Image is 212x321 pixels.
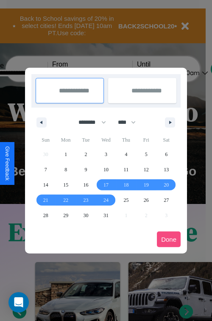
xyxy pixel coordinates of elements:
[56,193,75,208] button: 22
[136,133,156,147] span: Fri
[156,193,176,208] button: 27
[125,147,127,162] span: 4
[43,208,48,223] span: 28
[103,193,109,208] span: 24
[56,162,75,177] button: 8
[56,133,75,147] span: Mon
[36,177,56,193] button: 14
[116,147,136,162] button: 4
[103,208,109,223] span: 31
[144,177,149,193] span: 19
[36,162,56,177] button: 7
[165,147,167,162] span: 6
[76,193,96,208] button: 23
[156,177,176,193] button: 20
[144,162,149,177] span: 12
[76,147,96,162] button: 2
[56,177,75,193] button: 15
[85,147,87,162] span: 2
[45,162,47,177] span: 7
[63,208,68,223] span: 29
[85,162,87,177] span: 9
[96,193,116,208] button: 24
[36,133,56,147] span: Sun
[56,147,75,162] button: 1
[76,133,96,147] span: Tue
[64,162,67,177] span: 8
[123,177,128,193] span: 18
[136,177,156,193] button: 19
[116,162,136,177] button: 11
[156,162,176,177] button: 13
[56,208,75,223] button: 29
[136,147,156,162] button: 5
[76,208,96,223] button: 30
[105,147,107,162] span: 3
[103,177,109,193] span: 17
[116,133,136,147] span: Thu
[116,177,136,193] button: 18
[164,193,169,208] span: 27
[64,147,67,162] span: 1
[63,193,68,208] span: 22
[145,147,148,162] span: 5
[36,208,56,223] button: 28
[84,193,89,208] span: 23
[156,133,176,147] span: Sat
[36,193,56,208] button: 21
[4,146,10,181] div: Give Feedback
[123,193,128,208] span: 25
[96,133,116,147] span: Wed
[103,162,109,177] span: 10
[136,193,156,208] button: 26
[157,232,181,247] button: Done
[164,162,169,177] span: 13
[43,177,48,193] span: 14
[8,292,29,313] div: Open Intercom Messenger
[96,208,116,223] button: 31
[76,177,96,193] button: 16
[136,162,156,177] button: 12
[96,162,116,177] button: 10
[84,208,89,223] span: 30
[43,193,48,208] span: 21
[156,147,176,162] button: 6
[96,147,116,162] button: 3
[84,177,89,193] span: 16
[164,177,169,193] span: 20
[96,177,116,193] button: 17
[124,162,129,177] span: 11
[63,177,68,193] span: 15
[76,162,96,177] button: 9
[144,193,149,208] span: 26
[116,193,136,208] button: 25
